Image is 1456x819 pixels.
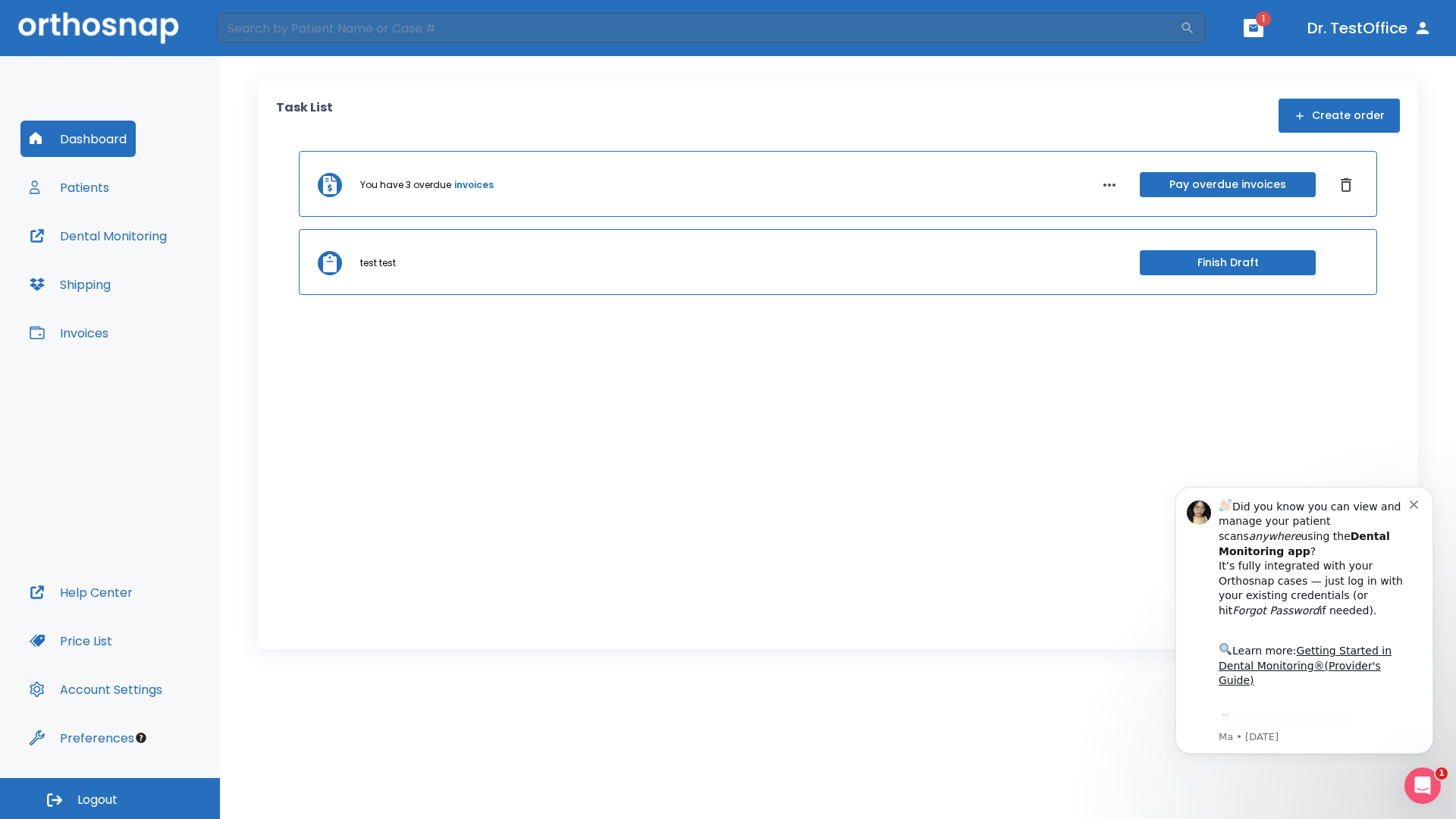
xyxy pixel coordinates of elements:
[20,218,176,254] button: Dental Monitoring
[66,242,201,269] a: App Store
[134,731,148,745] div: Tooltip anchor
[1256,11,1271,27] span: 1
[20,315,118,351] button: Invoices
[20,574,142,610] button: Help Center
[454,178,494,192] a: invoices
[1404,767,1441,804] iframe: Intercom live chat
[66,257,257,271] p: Message from Ma, sent 6w ago
[18,12,179,43] img: Orthosnap
[217,13,1180,43] input: Search by Patient Name or Case #
[77,792,118,808] span: Logout
[257,24,269,36] button: Dismiss notification
[20,720,143,756] button: Preferences
[1279,99,1400,133] button: Create order
[276,99,333,133] p: Task List
[1140,172,1316,197] button: Pay overdue invoices
[20,671,171,708] button: Account Settings
[360,256,396,270] p: test test
[20,169,118,206] button: Patients
[20,623,121,659] button: Price List
[20,121,136,157] button: Dashboard
[1153,473,1456,763] iframe: Intercom notifications message
[1334,173,1358,197] button: Dismiss
[1140,250,1316,275] button: Finish Draft
[1436,767,1448,780] span: 1
[1301,14,1438,42] button: Dr. TestOffice
[360,178,451,192] p: You have 3 overdue
[66,238,257,315] div: Download the app: | ​ Let us know if you need help getting started!
[20,266,120,303] button: Shipping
